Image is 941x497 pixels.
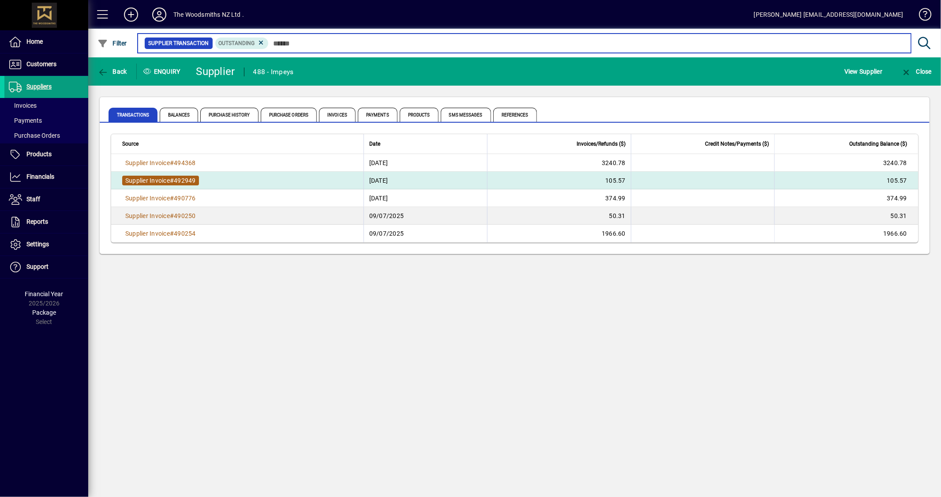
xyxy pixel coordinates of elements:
span: 490250 [174,212,196,219]
span: Supplier Invoice [125,159,170,166]
span: Source [122,139,139,149]
div: Date [369,139,482,149]
td: 09/07/2025 [364,207,487,225]
span: Invoices [319,108,356,122]
span: 490776 [174,195,196,202]
span: View Supplier [844,64,882,79]
span: Credit Notes/Payments ($) [705,139,769,149]
button: View Supplier [842,64,885,79]
a: Supplier Invoice#490776 [122,193,199,203]
span: # [170,159,174,166]
td: [DATE] [364,154,487,172]
a: Staff [4,188,88,211]
span: Financials [26,173,54,180]
a: Payments [4,113,88,128]
a: Settings [4,233,88,256]
span: # [170,230,174,237]
span: Support [26,263,49,270]
button: Profile [145,7,173,23]
td: [DATE] [364,172,487,189]
span: Products [26,151,52,158]
span: Invoices/Refunds ($) [577,139,626,149]
span: Package [32,309,56,316]
td: 3240.78 [774,154,918,172]
a: Supplier Invoice#490254 [122,229,199,238]
span: # [170,177,174,184]
span: Balances [160,108,198,122]
td: 3240.78 [487,154,631,172]
td: 50.31 [774,207,918,225]
span: Settings [26,241,49,248]
span: Close [901,68,932,75]
span: Filter [97,40,127,47]
a: Supplier Invoice#494368 [122,158,199,168]
a: Invoices [4,98,88,113]
span: # [170,212,174,219]
div: 488 - Impeys [253,65,294,79]
span: SMS Messages [441,108,491,122]
span: 490254 [174,230,196,237]
span: # [170,195,174,202]
span: Supplier Invoice [125,212,170,219]
button: Back [95,64,129,79]
td: [DATE] [364,189,487,207]
div: The Woodsmiths NZ Ltd . [173,8,244,22]
a: Products [4,143,88,166]
span: Payments [9,117,42,124]
span: Financial Year [25,290,64,297]
a: Customers [4,53,88,75]
span: Purchase History [200,108,259,122]
td: 09/07/2025 [364,225,487,242]
span: Customers [26,60,56,68]
button: Filter [95,35,129,51]
span: Purchase Orders [261,108,317,122]
td: 50.31 [487,207,631,225]
span: Back [97,68,127,75]
span: 494368 [174,159,196,166]
span: Suppliers [26,83,52,90]
a: Home [4,31,88,53]
td: 105.57 [487,172,631,189]
a: Supplier Invoice#492949 [122,176,199,185]
a: Support [4,256,88,278]
a: Knowledge Base [912,2,930,30]
span: References [493,108,537,122]
td: 105.57 [774,172,918,189]
span: Payments [358,108,397,122]
span: Date [369,139,380,149]
mat-chip: Outstanding Status: Outstanding [215,38,269,49]
span: Transactions [109,108,157,122]
a: Financials [4,166,88,188]
a: Purchase Orders [4,128,88,143]
div: Enquiry [137,64,190,79]
span: Purchase Orders [9,132,60,139]
td: 1966.60 [774,225,918,242]
td: 374.99 [487,189,631,207]
span: Staff [26,196,40,203]
span: Supplier Invoice [125,230,170,237]
span: Invoices [9,102,37,109]
span: 492949 [174,177,196,184]
a: Reports [4,211,88,233]
button: Add [117,7,145,23]
span: Supplier Transaction [148,39,209,48]
td: 374.99 [774,189,918,207]
span: Products [400,108,439,122]
span: Supplier Invoice [125,177,170,184]
td: 1966.60 [487,225,631,242]
span: Outstanding Balance ($) [849,139,907,149]
app-page-header-button: Back [88,64,137,79]
span: Outstanding [219,40,255,46]
div: Supplier [196,64,235,79]
div: [PERSON_NAME] [EMAIL_ADDRESS][DOMAIN_NAME] [754,8,904,22]
span: Supplier Invoice [125,195,170,202]
span: Reports [26,218,48,225]
a: Supplier Invoice#490250 [122,211,199,221]
span: Home [26,38,43,45]
app-page-header-button: Close enquiry [892,64,941,79]
button: Close [899,64,934,79]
